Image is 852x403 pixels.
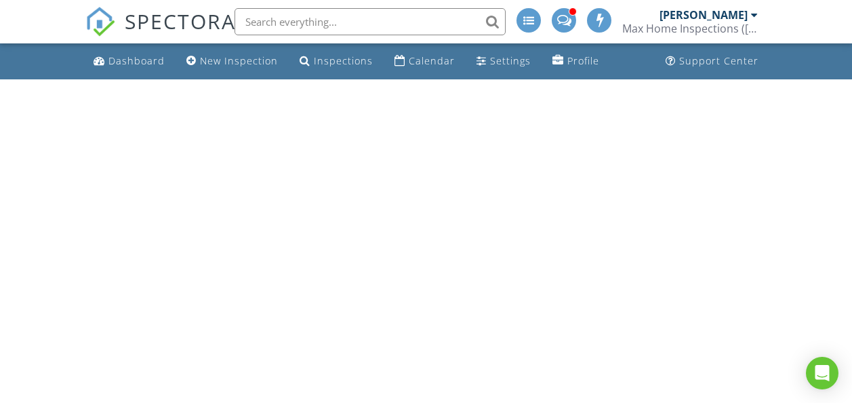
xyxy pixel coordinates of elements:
a: Calendar [389,49,460,74]
a: SPECTORA [85,18,236,47]
a: Inspections [294,49,378,74]
div: Settings [490,54,531,67]
input: Search everything... [235,8,506,35]
a: Dashboard [88,49,170,74]
div: Inspections [314,54,373,67]
img: The Best Home Inspection Software - Spectora [85,7,115,37]
span: SPECTORA [125,7,236,35]
div: New Inspection [200,54,278,67]
div: Dashboard [108,54,165,67]
div: Max Home Inspections (Tri County) [622,22,758,35]
div: Calendar [409,54,455,67]
a: Profile [547,49,605,74]
a: Settings [471,49,536,74]
div: [PERSON_NAME] [660,8,748,22]
div: Profile [567,54,599,67]
a: Support Center [660,49,764,74]
a: New Inspection [181,49,283,74]
div: Open Intercom Messenger [806,357,838,389]
div: Support Center [679,54,758,67]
